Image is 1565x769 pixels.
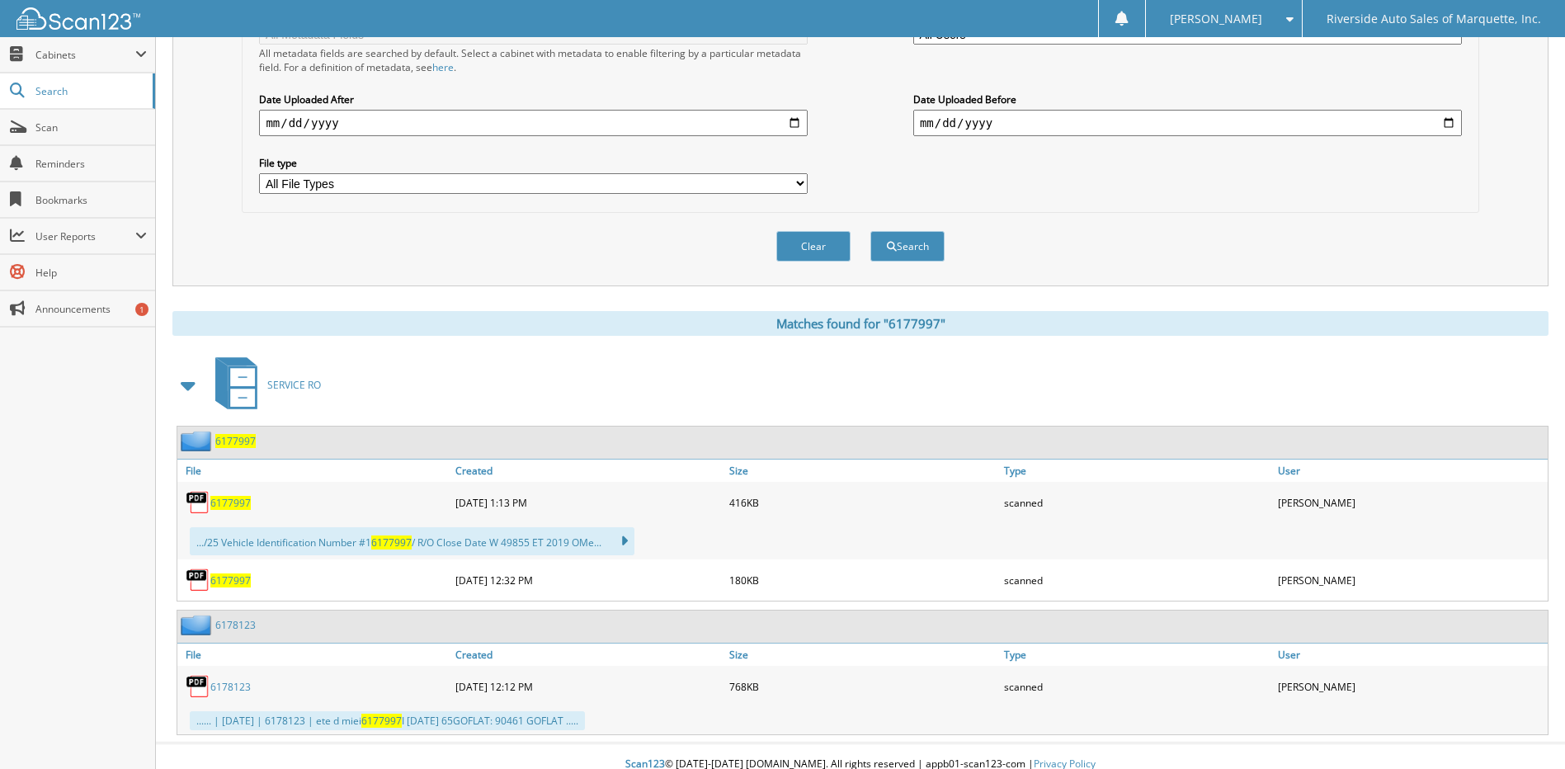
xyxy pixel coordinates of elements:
[371,535,412,550] span: 6177997
[1274,486,1548,519] div: [PERSON_NAME]
[259,92,808,106] label: Date Uploaded After
[259,156,808,170] label: File type
[1000,460,1274,482] a: Type
[1000,486,1274,519] div: scanned
[451,644,725,666] a: Created
[190,711,585,730] div: ...... | [DATE] | 6178123 | ete d miei I [DATE] 65GOFLAT: 90461 GOFLAT .....
[215,618,256,632] a: 6178123
[35,120,147,134] span: Scan
[451,460,725,482] a: Created
[35,229,135,243] span: User Reports
[215,434,256,448] a: 6177997
[451,564,725,597] div: [DATE] 12:32 PM
[1000,564,1274,597] div: scanned
[186,568,210,592] img: PDF.png
[1327,14,1541,24] span: Riverside Auto Sales of Marquette, Inc.
[35,157,147,171] span: Reminders
[725,670,999,703] div: 768KB
[1000,644,1274,666] a: Type
[210,573,251,587] a: 6177997
[259,110,808,136] input: start
[186,490,210,515] img: PDF.png
[1274,564,1548,597] div: [PERSON_NAME]
[181,615,215,635] img: folder2.png
[35,266,147,280] span: Help
[35,48,135,62] span: Cabinets
[451,486,725,519] div: [DATE] 1:13 PM
[1274,670,1548,703] div: [PERSON_NAME]
[181,431,215,451] img: folder2.png
[1274,644,1548,666] a: User
[913,92,1462,106] label: Date Uploaded Before
[870,231,945,262] button: Search
[35,193,147,207] span: Bookmarks
[259,46,808,74] div: All metadata fields are searched by default. Select a cabinet with metadata to enable filtering b...
[1000,670,1274,703] div: scanned
[361,714,402,728] span: 6177997
[135,303,148,316] div: 1
[725,486,999,519] div: 416KB
[913,110,1462,136] input: end
[1170,14,1262,24] span: [PERSON_NAME]
[210,680,251,694] a: 6178123
[35,302,147,316] span: Announcements
[210,496,251,510] a: 6177997
[267,378,321,392] span: SERVICE RO
[190,527,634,555] div: .../25 Vehicle Identification Number #1 / R/O Close Date W 49855 ET 2019 OMe...
[177,460,451,482] a: File
[205,352,321,418] a: SERVICE RO
[725,644,999,666] a: Size
[451,670,725,703] div: [DATE] 12:12 PM
[186,674,210,699] img: PDF.png
[16,7,140,30] img: scan123-logo-white.svg
[177,644,451,666] a: File
[432,60,454,74] a: here
[1274,460,1548,482] a: User
[725,564,999,597] div: 180KB
[725,460,999,482] a: Size
[35,84,144,98] span: Search
[776,231,851,262] button: Clear
[172,311,1549,336] div: Matches found for "6177997"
